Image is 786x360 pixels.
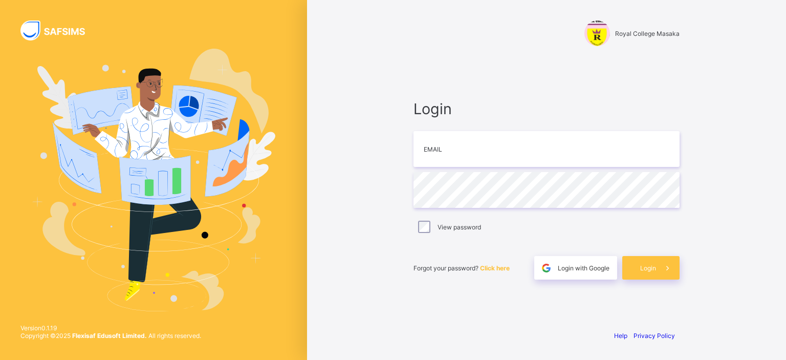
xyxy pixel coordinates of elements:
[413,100,680,118] span: Login
[640,264,656,272] span: Login
[438,223,481,231] label: View password
[20,20,97,40] img: SAFSIMS Logo
[480,264,510,272] a: Click here
[634,332,675,340] a: Privacy Policy
[615,30,680,37] span: Royal College Masaka
[20,324,201,332] span: Version 0.1.19
[540,262,552,274] img: google.396cfc9801f0270233282035f929180a.svg
[413,264,510,272] span: Forgot your password?
[72,332,147,340] strong: Flexisaf Edusoft Limited.
[20,332,201,340] span: Copyright © 2025 All rights reserved.
[32,49,275,311] img: Hero Image
[558,264,609,272] span: Login with Google
[614,332,627,340] a: Help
